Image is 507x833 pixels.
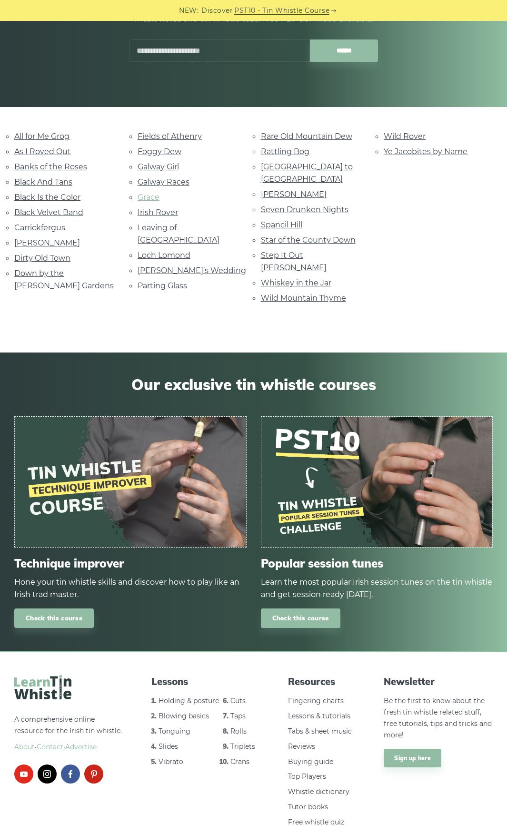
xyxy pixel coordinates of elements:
a: Whistle dictionary [288,787,349,796]
a: Down by the [PERSON_NAME] Gardens [14,269,114,290]
span: Technique improver [14,557,247,570]
span: Lessons [151,675,260,688]
a: Leaving of [GEOGRAPHIC_DATA] [138,223,219,245]
a: Step It Out [PERSON_NAME] [261,251,327,272]
a: Rattling Bog [261,147,309,156]
a: Check this course [14,608,94,628]
a: Black Is the Color [14,193,80,202]
a: Holding & posture [159,696,219,705]
a: Fields of Athenry [138,132,202,141]
span: NEW: [179,5,199,16]
span: Advertise [65,743,97,751]
a: Whiskey in the Jar [261,278,331,287]
a: Lessons & tutorials [288,712,350,720]
a: Star of the County Down [261,235,356,245]
span: · [14,742,123,753]
a: instagram [38,764,57,784]
a: Reviews [288,742,315,751]
a: As I Roved Out [14,147,71,156]
a: Blowing basics [159,712,209,720]
a: Tutor books [288,803,328,811]
a: Wild Mountain Thyme [261,294,346,303]
a: Check this course [261,608,340,628]
p: Be the first to know about the fresh tin whistle related stuff, free tutorials, tips and tricks a... [384,696,493,741]
a: Spancil Hill [261,220,302,229]
a: Rolls [230,727,247,735]
a: Parting Glass [138,281,187,290]
a: Top Players [288,772,326,781]
a: Free whistle quiz [288,818,344,826]
a: Galway Girl [138,162,179,171]
a: Dirty Old Town [14,254,70,263]
a: Foggy Dew [138,147,181,156]
a: facebook [61,764,80,784]
a: Slides [159,742,178,751]
a: Sign up here [384,749,441,768]
a: [PERSON_NAME]’s Wedding [138,266,246,275]
a: PST10 - Tin Whistle Course [234,5,329,16]
a: pinterest [84,764,103,784]
p: A comprehensive online resource for the Irish tin whistle. [14,714,123,753]
span: Popular session tunes [261,557,493,570]
a: Taps [230,712,246,720]
a: Triplets [230,742,255,751]
img: LearnTinWhistle.com [14,675,71,699]
a: Tabs & sheet music [288,727,352,735]
a: Buying guide [288,757,333,766]
a: Ye Jacobites by Name [384,147,467,156]
a: Fingering charts [288,696,344,705]
a: Seven Drunken Nights [261,205,348,214]
a: About [14,743,35,751]
span: Discover [201,5,233,16]
a: Cuts [230,696,246,705]
a: Rare Old Mountain Dew [261,132,352,141]
a: Black Velvet Band [14,208,83,217]
a: Black And Tans [14,177,72,186]
a: [PERSON_NAME] [14,238,80,247]
a: Loch Lomond [138,251,190,260]
div: Hone your tin whistle skills and discover how to play like an Irish trad master. [14,576,247,601]
a: Crans [230,757,249,766]
img: tin-whistle-course [15,417,246,547]
span: Newsletter [384,675,493,688]
div: Learn the most popular Irish session tunes on the tin whistle and get session ready [DATE]. [261,576,493,601]
a: Galway Races [138,177,189,186]
a: Carrickfergus [14,223,65,232]
a: Vibrato [159,757,183,766]
a: Banks of the Roses [14,162,87,171]
span: Our exclusive tin whistle courses [14,375,493,393]
a: Wild Rover [384,132,426,141]
a: [GEOGRAPHIC_DATA] to [GEOGRAPHIC_DATA] [261,162,353,184]
a: Tonguing [159,727,190,735]
a: Contact·Advertise [37,743,97,751]
a: youtube [14,764,33,784]
span: Resources [288,675,356,688]
a: Grace [138,193,159,202]
a: [PERSON_NAME] [261,190,327,199]
span: Contact [37,743,63,751]
a: Irish Rover [138,208,178,217]
a: All for Me Grog [14,132,70,141]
